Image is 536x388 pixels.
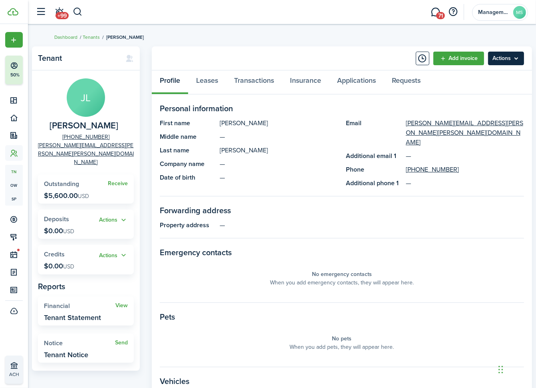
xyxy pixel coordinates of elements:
avatar-text: JL [67,78,105,117]
button: 50% [5,56,71,84]
panel-main-title: First name [160,118,216,128]
a: View [115,302,128,309]
a: Leases [188,70,226,94]
panel-main-section-title: Pets [160,311,524,323]
a: Receive [108,180,128,187]
menu-btn: Actions [488,52,524,65]
a: ACH [5,356,23,384]
panel-main-description: — [220,132,338,142]
widget-stats-title: Notice [44,340,115,347]
panel-main-title: Middle name [160,132,216,142]
panel-main-title: Phone [346,165,402,174]
a: [PHONE_NUMBER] [406,165,459,174]
button: Open menu [99,251,128,260]
a: Insurance [282,70,329,94]
avatar-text: MS [513,6,526,19]
button: Open sidebar [34,4,49,20]
panel-main-placeholder-title: No pets [332,334,352,343]
a: Tenants [83,34,100,41]
button: Open menu [99,216,128,225]
a: Messaging [428,2,443,22]
a: [PHONE_NUMBER] [62,133,109,141]
panel-main-section-title: Personal information [160,102,524,114]
a: sp [5,192,23,206]
span: USD [63,262,74,271]
panel-main-title: Tenant [38,54,117,63]
button: Actions [99,251,128,260]
panel-main-description: [PERSON_NAME] [220,118,338,128]
panel-main-description: — [220,220,524,230]
button: Open resource center [447,5,460,19]
a: [PERSON_NAME][EMAIL_ADDRESS][PERSON_NAME][PERSON_NAME][DOMAIN_NAME] [406,118,524,147]
iframe: To enrich screen reader interactions, please activate Accessibility in Grammarly extension settings [496,350,536,388]
a: tn [5,165,23,178]
panel-main-description: [PERSON_NAME] [220,146,338,155]
button: Open menu [488,52,524,65]
a: Send [115,340,128,346]
a: Dashboard [54,34,77,41]
span: USD [78,192,89,200]
a: Notifications [52,2,67,22]
panel-main-title: Date of birth [160,173,216,182]
span: Credits [44,250,65,259]
div: Chat Widget [496,350,536,388]
panel-main-title: Company name [160,159,216,169]
panel-main-description: — [220,173,338,182]
panel-main-title: Additional email 1 [346,151,402,161]
p: $0.00 [44,227,74,235]
span: Deposits [44,214,69,224]
span: +99 [56,12,69,19]
p: $0.00 [44,262,74,270]
panel-main-placeholder-title: No emergency contacts [312,270,372,278]
span: Outstanding [44,179,79,188]
button: Open menu [5,32,23,48]
widget-stats-title: Financial [44,302,115,310]
button: Actions [99,216,128,225]
widget-stats-description: Tenant Statement [44,314,101,322]
p: ACH [9,371,56,378]
panel-main-title: Additional phone 1 [346,178,402,188]
panel-main-section-title: Vehicles [160,375,524,387]
span: USD [63,227,74,236]
panel-main-title: Property address [160,220,216,230]
a: [PERSON_NAME][EMAIL_ADDRESS][PERSON_NAME][PERSON_NAME][DOMAIN_NAME] [38,141,134,166]
button: Timeline [416,52,429,65]
img: TenantCloud [8,8,18,16]
a: Requests [384,70,429,94]
a: Applications [329,70,384,94]
p: $5,600.00 [44,192,89,200]
panel-main-placeholder-description: When you add pets, they will appear here. [290,343,394,351]
span: Julia Landmann [50,121,118,131]
button: Search [73,5,83,19]
panel-main-title: Last name [160,146,216,155]
span: [PERSON_NAME] [106,34,144,41]
panel-main-subtitle: Reports [38,280,134,292]
widget-stats-description: Tenant Notice [44,351,88,359]
panel-main-section-title: Emergency contacts [160,246,524,258]
a: Add invoice [433,52,484,65]
panel-main-placeholder-description: When you add emergency contacts, they will appear here. [270,278,414,287]
span: Management Services [478,10,510,15]
a: Transactions [226,70,282,94]
panel-main-description: — [220,159,338,169]
div: Drag [498,358,503,382]
a: ow [5,178,23,192]
span: 71 [436,12,445,19]
panel-main-title: Email [346,118,402,147]
p: 50% [10,72,20,78]
panel-main-section-title: Forwarding address [160,204,524,216]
